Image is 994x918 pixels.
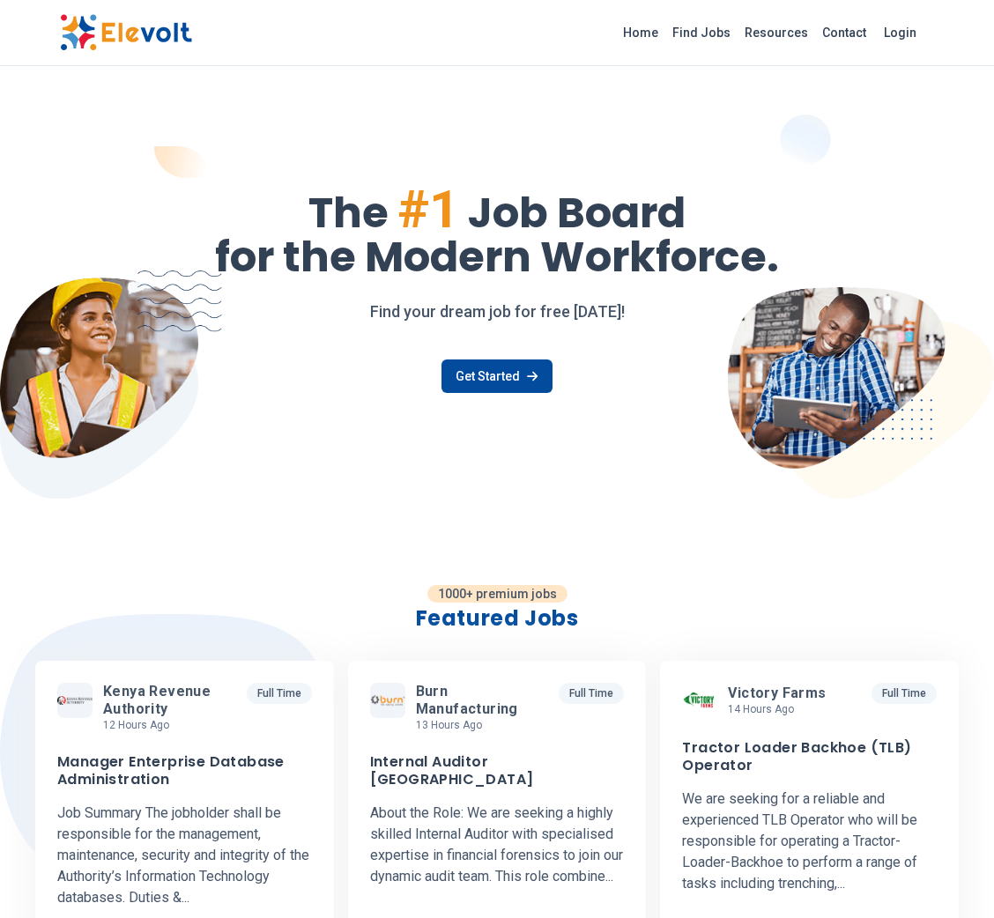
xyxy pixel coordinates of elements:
p: About the Role: We are seeking a highly skilled Internal Auditor with specialised expertise in fi... [370,803,625,887]
span: Kenya Revenue Authority [103,683,233,718]
img: Elevolt [60,14,192,51]
h1: The Job Board for the Modern Workforce. [60,183,934,278]
span: Burn Manufacturing [416,683,545,718]
h3: Manager Enterprise Database Administration [57,753,312,788]
img: Kenya Revenue Authority [57,696,93,705]
img: Burn Manufacturing [370,694,405,706]
a: Resources [738,19,815,47]
p: Full Time [872,683,937,704]
a: Find Jobs [665,19,738,47]
h3: Internal Auditor [GEOGRAPHIC_DATA] [370,753,625,788]
p: 1000+ premium jobs [427,585,567,603]
p: We are seeking for a reliable and experienced TLB Operator who will be responsible for operating ... [682,788,937,894]
p: Job Summary The jobholder shall be responsible for the management, maintenance, security and inte... [57,803,312,908]
p: Full Time [247,683,312,704]
a: Get Started [441,359,552,393]
p: Find your dream job for free [DATE]! [60,300,934,324]
p: 12 hours ago [103,718,240,732]
h3: Tractor Loader Backhoe (TLB) Operator [682,739,937,774]
a: Contact [815,19,873,47]
span: #1 [397,178,459,241]
img: Victory Farms [682,683,717,718]
p: Full Time [559,683,624,704]
a: Login [873,15,927,50]
p: 13 hours ago [416,718,553,732]
span: Victory Farms [728,685,826,702]
a: Home [616,19,665,47]
h2: Featured Jobs [35,604,959,633]
p: 14 hours ago [728,702,833,716]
